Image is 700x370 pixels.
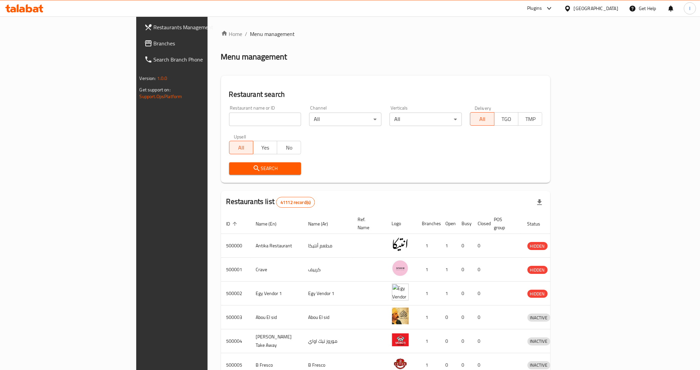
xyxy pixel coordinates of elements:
[521,114,540,124] span: TMP
[689,5,690,12] span: I
[229,162,301,175] button: Search
[139,51,253,68] a: Search Branch Phone
[527,314,550,322] span: INACTIVE
[574,5,618,12] div: [GEOGRAPHIC_DATA]
[229,113,301,126] input: Search for restaurant name or ID..
[392,284,409,300] img: Egy Vendor 1
[140,74,156,83] span: Version:
[232,143,251,153] span: All
[417,329,440,353] td: 1
[440,305,456,329] td: 0
[527,337,550,345] span: INACTIVE
[140,85,171,94] span: Get support on:
[303,234,353,258] td: مطعم أنتيكا
[226,220,239,228] span: ID
[475,106,491,110] label: Delivery
[229,141,253,154] button: All
[226,197,315,208] h2: Restaurants list
[527,290,548,298] span: HIDDEN
[527,266,548,274] span: HIDDEN
[494,215,514,232] span: POS group
[229,89,543,99] h2: Restaurant search
[276,197,315,208] div: Total records count
[527,242,548,250] span: HIDDEN
[440,329,456,353] td: 0
[527,337,550,345] div: INACTIVE
[154,39,248,47] span: Branches
[157,74,168,83] span: 1.0.0
[154,23,248,31] span: Restaurants Management
[303,282,353,305] td: Egy Vendor 1
[251,329,303,353] td: [PERSON_NAME] Take Away
[277,141,301,154] button: No
[527,4,542,12] div: Plugins
[392,331,409,348] img: Moro's Take Away
[473,329,489,353] td: 0
[417,234,440,258] td: 1
[280,143,298,153] span: No
[253,141,277,154] button: Yes
[308,220,337,228] span: Name (Ar)
[527,220,549,228] span: Status
[251,234,303,258] td: Antika Restaurant
[456,258,473,282] td: 0
[527,361,550,369] div: INACTIVE
[473,213,489,234] th: Closed
[527,242,548,250] div: HIDDEN
[440,258,456,282] td: 1
[386,213,417,234] th: Logo
[456,329,473,353] td: 0
[392,260,409,277] img: Crave
[473,234,489,258] td: 0
[154,55,248,64] span: Search Branch Phone
[518,112,542,126] button: TMP
[473,114,491,124] span: All
[392,236,409,253] img: Antika Restaurant
[256,220,286,228] span: Name (En)
[221,30,551,38] nav: breadcrumb
[303,305,353,329] td: Abou El sid
[277,199,315,206] span: 41112 record(s)
[473,258,489,282] td: 0
[473,282,489,305] td: 0
[234,134,246,139] label: Upsell
[497,114,516,124] span: TGO
[470,112,494,126] button: All
[392,307,409,324] img: Abou El sid
[440,213,456,234] th: Open
[527,361,550,369] span: INACTIVE
[221,51,287,62] h2: Menu management
[309,113,381,126] div: All
[473,305,489,329] td: 0
[390,113,462,126] div: All
[417,305,440,329] td: 1
[494,112,518,126] button: TGO
[251,282,303,305] td: Egy Vendor 1
[456,305,473,329] td: 0
[139,35,253,51] a: Branches
[417,213,440,234] th: Branches
[456,282,473,305] td: 0
[440,234,456,258] td: 1
[531,194,548,210] div: Export file
[256,143,274,153] span: Yes
[440,282,456,305] td: 1
[251,258,303,282] td: Crave
[417,282,440,305] td: 1
[234,164,296,173] span: Search
[303,329,353,353] td: موروز تيك اواي
[250,30,295,38] span: Menu management
[456,213,473,234] th: Busy
[456,234,473,258] td: 0
[139,19,253,35] a: Restaurants Management
[417,258,440,282] td: 1
[358,215,378,232] span: Ref. Name
[140,92,182,101] a: Support.OpsPlatform
[303,258,353,282] td: كرييف
[251,305,303,329] td: Abou El sid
